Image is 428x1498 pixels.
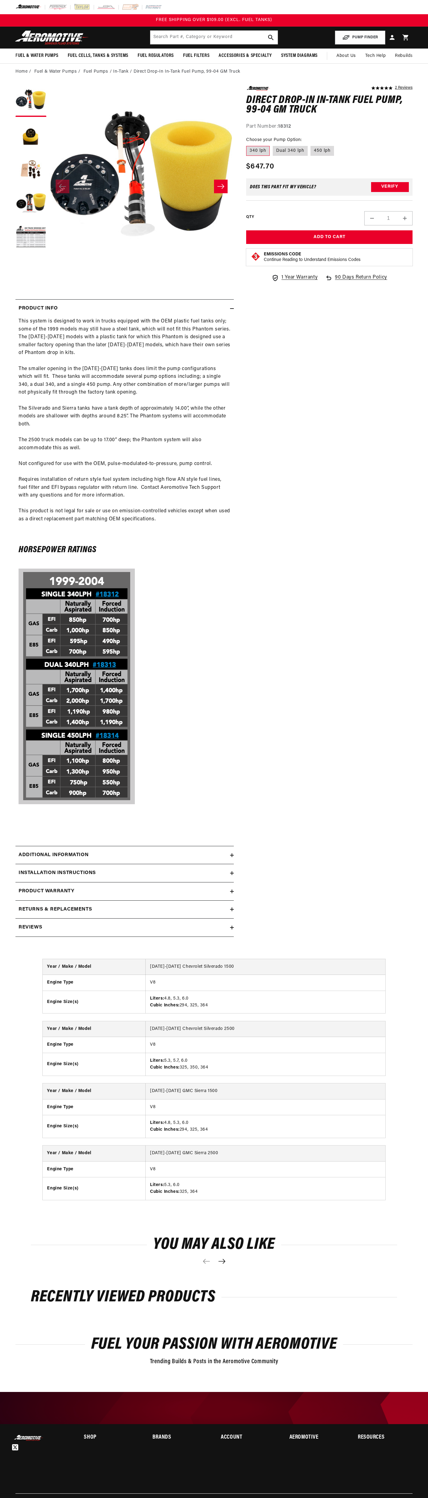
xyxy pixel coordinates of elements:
[335,274,387,288] span: 90 Days Return Policy
[43,1177,145,1200] th: Engine Size(s)
[13,1435,44,1441] img: Aeromotive
[43,991,145,1013] th: Engine Size(s)
[278,124,291,129] strong: 18312
[246,96,413,115] h1: Direct Drop-In In-Tank Fuel Pump, 99-04 GM Truck
[150,1127,180,1132] strong: Cubic Inches:
[361,49,390,63] summary: Tech Help
[133,49,178,63] summary: Fuel Regulators
[281,274,318,282] span: 1 Year Warranty
[273,146,308,156] label: Dual 340 lph
[289,1435,344,1440] summary: Aeromotive
[138,53,174,59] span: Fuel Regulators
[272,274,318,282] a: 1 Year Warranty
[219,53,272,59] span: Accessories & Specialty
[15,919,234,937] summary: Reviews
[43,1037,145,1053] th: Engine Type
[150,1359,278,1365] span: Trending Builds & Posts in the Aeromotive Community
[395,86,413,90] a: 2 reviews
[264,257,361,263] p: Continue Reading to Understand Emissions Codes
[31,1290,397,1304] h2: Recently Viewed Products
[15,154,46,185] button: Load image 3 in gallery view
[146,975,385,991] td: V8
[15,882,234,900] summary: Product warranty
[43,1146,145,1161] th: Year / Make / Model
[15,68,413,75] nav: breadcrumbs
[84,1435,138,1440] summary: Shop
[15,846,234,864] summary: Additional information
[43,1053,145,1075] th: Engine Size(s)
[390,49,417,63] summary: Rebuilds
[19,906,92,914] h2: Returns & replacements
[19,851,88,859] h2: Additional information
[43,1083,145,1099] th: Year / Make / Model
[15,300,234,318] summary: Product Info
[13,30,91,45] img: Aeromotive
[246,146,270,156] label: 340 lph
[15,901,234,919] summary: Returns & replacements
[336,53,356,58] span: About Us
[146,991,385,1013] td: 4.8, 5.3, 6.0 294, 325, 364
[15,68,28,75] a: Home
[251,252,261,262] img: Emissions code
[281,53,318,59] span: System Diagrams
[146,1146,385,1161] td: [DATE]-[DATE] GMC Sierra 2500
[183,53,209,59] span: Fuel Filters
[15,188,46,219] button: Load image 4 in gallery view
[43,1115,145,1137] th: Engine Size(s)
[146,1115,385,1137] td: 4.8, 5.3, 6.0 294, 325, 364
[15,864,234,882] summary: Installation Instructions
[150,1065,180,1070] strong: Cubic Inches:
[335,31,385,45] button: PUMP FINDER
[146,1083,385,1099] td: [DATE]-[DATE] GMC Sierra 1500
[221,1435,275,1440] summary: Account
[199,1255,213,1268] button: Previous slide
[371,182,409,192] button: Verify
[83,68,108,75] a: Fuel Pumps
[43,1161,145,1177] th: Engine Type
[146,1161,385,1177] td: V8
[15,86,234,287] media-gallery: Gallery Viewer
[332,49,361,63] a: About Us
[365,53,386,59] span: Tech Help
[146,1037,385,1053] td: V8
[15,120,46,151] button: Load image 2 in gallery view
[113,68,134,75] li: In-Tank
[146,959,385,975] td: [DATE]-[DATE] Chevrolet Silverado 1500
[134,68,240,75] li: Direct Drop-In In-Tank Fuel Pump, 99-04 GM Truck
[246,123,413,131] div: Part Number:
[150,31,278,44] input: Search by Part Number, Category or Keyword
[11,49,63,63] summary: Fuel & Water Pumps
[43,975,145,991] th: Engine Type
[43,1021,145,1037] th: Year / Make / Model
[19,546,231,554] h6: Horsepower Ratings
[310,146,334,156] label: 450 lph
[214,180,228,193] button: Slide right
[146,1053,385,1075] td: 5.3, 5.7, 6.0 325, 350, 364
[146,1099,385,1115] td: V8
[150,1189,180,1194] strong: Cubic Inches:
[15,1337,413,1352] h2: Fuel Your Passion with Aeromotive
[264,31,278,44] button: search button
[43,959,145,975] th: Year / Make / Model
[325,274,387,288] a: 90 Days Return Policy
[43,1099,145,1115] th: Engine Type
[19,887,75,895] h2: Product warranty
[146,1177,385,1200] td: 5.3, 6.0 325, 364
[146,1021,385,1037] td: [DATE]-[DATE] Chevrolet Silverado 2500
[150,1003,180,1008] strong: Cubic Inches:
[276,49,322,63] summary: System Diagrams
[19,924,42,932] h2: Reviews
[246,215,254,220] label: QTY
[56,180,69,193] button: Slide left
[31,1237,397,1252] h2: You may also like
[358,1435,412,1440] summary: Resources
[246,161,274,172] span: $647.70
[152,1435,207,1440] h2: Brands
[34,68,77,75] a: Fuel & Water Pumps
[156,18,272,22] span: FREE SHIPPING OVER $109.00 (EXCL. FUEL TANKS)
[246,230,413,244] button: Add to Cart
